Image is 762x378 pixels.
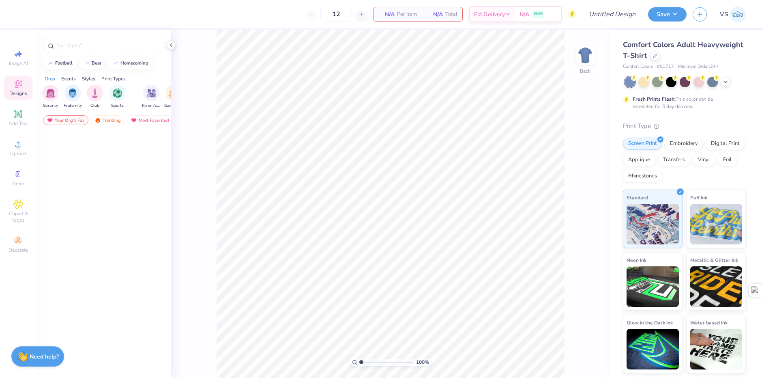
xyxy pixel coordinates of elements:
span: Game Day [164,103,183,109]
span: Image AI [9,60,28,67]
button: Save [648,7,687,22]
div: bear [92,61,101,65]
span: Sorority [43,103,58,109]
img: Volodymyr Sobko [730,6,746,22]
span: Standard [627,193,648,202]
button: football [43,57,76,69]
span: Add Text [9,120,28,127]
span: Decorate [9,247,28,253]
span: N/A [378,10,395,19]
span: Fraternity [64,103,82,109]
img: Sorority Image [46,89,55,98]
div: Transfers [658,154,690,166]
input: – – [320,7,352,22]
div: Back [580,67,590,75]
span: Neon Ink [627,256,646,264]
span: Sports [111,103,124,109]
div: filter for Parent's Weekend [142,85,161,109]
span: Water based Ink [690,318,728,327]
img: Standard [627,204,679,244]
button: filter button [64,85,82,109]
div: filter for Sports [109,85,125,109]
img: Glow in the Dark Ink [627,329,679,369]
span: Clipart & logos [4,210,32,223]
span: N/A [427,10,443,19]
div: football [55,61,73,65]
span: Glow in the Dark Ink [627,318,673,327]
img: trend_line.gif [112,61,119,66]
button: filter button [109,85,125,109]
strong: Fresh Prints Flash: [633,96,676,102]
div: Digital Print [706,138,745,150]
span: Comfort Colors Adult Heavyweight T-Shirt [623,40,743,60]
div: filter for Game Day [164,85,183,109]
div: filter for Sorority [42,85,58,109]
img: Parent's Weekend Image [147,89,156,98]
img: most_fav.gif [47,117,53,123]
img: most_fav.gif [131,117,137,123]
button: filter button [42,85,58,109]
span: Comfort Colors [623,63,653,70]
button: bear [79,57,105,69]
div: Rhinestones [623,170,662,182]
span: Club [90,103,99,109]
div: Print Type [623,121,746,131]
span: Designs [9,90,27,97]
span: Puff Ink [690,193,707,202]
span: Parent's Weekend [142,103,161,109]
div: Applique [623,154,655,166]
input: Untitled Design [582,6,642,22]
div: Foil [718,154,737,166]
div: Print Types [101,75,126,82]
span: Metallic & Glitter Ink [690,256,738,264]
span: Upload [10,150,26,157]
span: Est. Delivery [474,10,505,19]
img: Puff Ink [690,204,743,244]
button: filter button [142,85,161,109]
img: trending.gif [94,117,101,123]
div: Orgs [45,75,55,82]
img: trend_line.gif [47,61,54,66]
span: Total [445,10,457,19]
span: VS [720,10,728,19]
img: Fraternity Image [68,89,77,98]
span: N/A [519,10,529,19]
div: Trending [91,115,124,125]
div: This color can be expedited for 5 day delivery. [633,95,732,110]
img: Back [577,47,593,63]
button: filter button [164,85,183,109]
span: FREE [534,11,543,17]
button: filter button [87,85,103,109]
a: VS [720,6,746,22]
input: Try "Alpha" [56,41,160,50]
img: Club Image [90,89,99,98]
div: Vinyl [693,154,715,166]
div: filter for Club [87,85,103,109]
img: Neon Ink [627,266,679,307]
img: Sports Image [113,89,122,98]
div: Your Org's Fav [43,115,88,125]
div: Styles [82,75,95,82]
strong: Need help? [30,353,59,361]
div: Events [61,75,76,82]
img: Game Day Image [169,89,178,98]
div: Most Favorited [127,115,173,125]
img: Water based Ink [690,329,743,369]
span: Greek [12,180,25,187]
span: # C1717 [657,63,674,70]
span: 100 % [416,359,429,366]
img: trend_line.gif [84,61,90,66]
div: homecoming [120,61,148,65]
button: homecoming [108,57,152,69]
span: Per Item [397,10,417,19]
div: Embroidery [665,138,703,150]
div: Screen Print [623,138,662,150]
div: filter for Fraternity [64,85,82,109]
span: Minimum Order: 24 + [678,63,719,70]
img: Metallic & Glitter Ink [690,266,743,307]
